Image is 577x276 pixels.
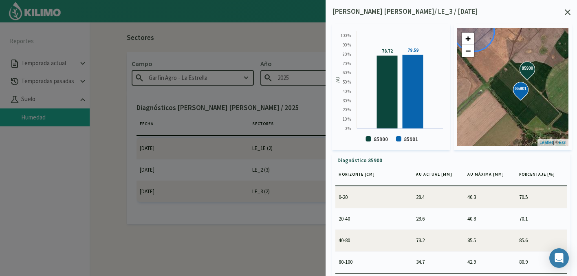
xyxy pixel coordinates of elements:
[516,251,567,272] td: 80.9
[335,251,413,272] td: 80-100
[559,140,566,145] a: Esri
[464,251,515,272] td: 42.9
[404,136,418,143] text: 85901
[413,168,464,186] th: AU actual [mm]
[519,88,524,93] div: 85901
[413,251,464,272] td: 34.7
[516,208,567,229] td: 70.1
[464,208,515,229] td: 40.8
[526,68,531,73] div: 85900
[345,126,351,131] text: 0 %
[413,230,464,251] td: 73.2
[343,51,351,57] text: 80 %
[516,187,567,208] td: 70.5
[464,187,515,208] td: 40.3
[335,208,413,229] td: 20-40
[337,157,567,165] p: Diagnóstico 85900
[343,116,351,122] text: 10 %
[462,45,474,57] a: Zoom out
[549,248,569,268] div: Open Intercom Messenger
[537,139,568,146] div: | ©
[413,208,464,229] td: 28.6
[413,187,464,208] td: 28.4
[464,168,515,186] th: AU máxima [mm]
[515,86,528,92] strong: 85901
[374,136,388,143] text: 85900
[462,33,474,45] a: Zoom in
[343,79,351,85] text: 50 %
[343,61,351,66] text: 70 %
[343,42,351,48] text: 90 %
[341,33,351,38] text: 100 %
[343,107,351,113] text: 20 %
[343,98,351,104] text: 30 %
[522,65,535,71] strong: 85900
[540,140,553,145] a: Leaflet
[335,168,413,186] th: Horizonte [cm]
[464,230,515,251] td: 85.5
[343,88,351,94] text: 40 %
[343,70,351,75] text: 60 %
[332,7,478,17] p: [PERSON_NAME] [PERSON_NAME]/ LE_3 / [DATE]
[335,187,413,208] td: 0-20
[334,77,341,83] text: AU
[516,168,567,186] th: Porcentaje [%]
[516,230,567,251] td: 85.6
[407,47,418,53] tspan: 79.59
[335,230,413,251] td: 40-80
[382,48,393,54] tspan: 78.72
